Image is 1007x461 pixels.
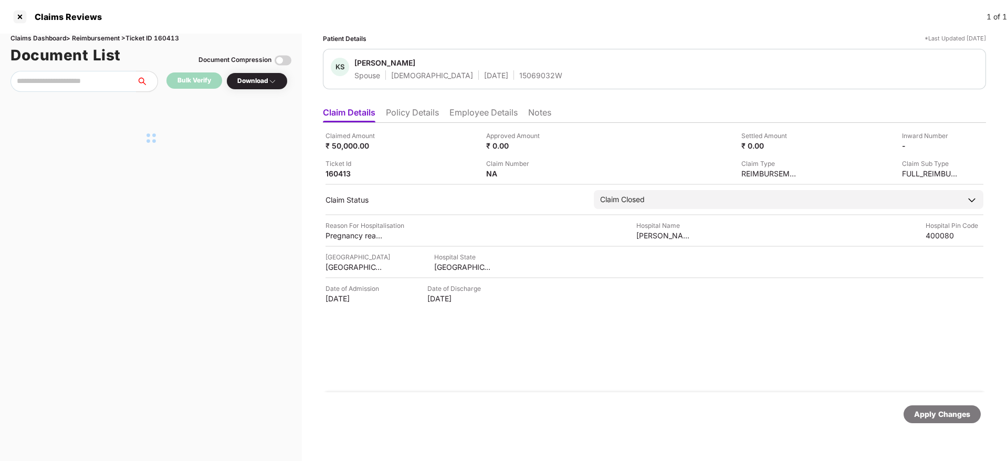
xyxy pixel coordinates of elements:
[486,169,544,179] div: NA
[326,294,383,303] div: [DATE]
[28,12,102,22] div: Claims Reviews
[486,141,544,151] div: ₹ 0.00
[902,159,960,169] div: Claim Sub Type
[427,284,485,294] div: Date of Discharge
[11,44,121,67] h1: Document List
[636,230,694,240] div: [PERSON_NAME] Maternity Ivf Multispeciality Hospital
[326,141,383,151] div: ₹ 50,000.00
[326,262,383,272] div: [GEOGRAPHIC_DATA]
[326,221,404,230] div: Reason For Hospitalisation
[741,169,799,179] div: REIMBURSEMENT
[386,107,439,122] li: Policy Details
[326,159,383,169] div: Ticket Id
[486,131,544,141] div: Approved Amount
[136,71,158,92] button: search
[519,70,562,80] div: 15069032W
[484,70,508,80] div: [DATE]
[326,252,390,262] div: [GEOGRAPHIC_DATA]
[331,58,349,76] div: KS
[741,131,799,141] div: Settled Amount
[741,159,799,169] div: Claim Type
[354,70,380,80] div: Spouse
[486,159,544,169] div: Claim Number
[528,107,551,122] li: Notes
[136,77,158,86] span: search
[237,76,277,86] div: Download
[987,11,1007,23] div: 1 of 1
[600,194,645,205] div: Claim Closed
[925,34,986,44] div: *Last Updated [DATE]
[323,107,375,122] li: Claim Details
[967,195,977,205] img: downArrowIcon
[177,76,211,86] div: Bulk Verify
[427,294,485,303] div: [DATE]
[902,131,960,141] div: Inward Number
[741,141,799,151] div: ₹ 0.00
[268,77,277,86] img: svg+xml;base64,PHN2ZyBpZD0iRHJvcGRvd24tMzJ4MzIiIHhtbG5zPSJodHRwOi8vd3d3LnczLm9yZy8yMDAwL3N2ZyIgd2...
[323,34,366,44] div: Patient Details
[354,58,415,68] div: [PERSON_NAME]
[391,70,473,80] div: [DEMOGRAPHIC_DATA]
[636,221,694,230] div: Hospital Name
[11,34,291,44] div: Claims Dashboard > Reimbursement > Ticket ID 160413
[902,169,960,179] div: FULL_REIMBURSEMENT
[326,131,383,141] div: Claimed Amount
[326,169,383,179] div: 160413
[914,408,970,420] div: Apply Changes
[902,141,960,151] div: -
[326,230,383,240] div: Pregnancy realted
[326,284,383,294] div: Date of Admission
[198,55,271,65] div: Document Compression
[449,107,518,122] li: Employee Details
[926,221,983,230] div: Hospital Pin Code
[434,262,492,272] div: [GEOGRAPHIC_DATA]
[926,230,983,240] div: 400080
[275,52,291,69] img: svg+xml;base64,PHN2ZyBpZD0iVG9nZ2xlLTMyeDMyIiB4bWxucz0iaHR0cDovL3d3dy53My5vcmcvMjAwMC9zdmciIHdpZH...
[434,252,492,262] div: Hospital State
[326,195,583,205] div: Claim Status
